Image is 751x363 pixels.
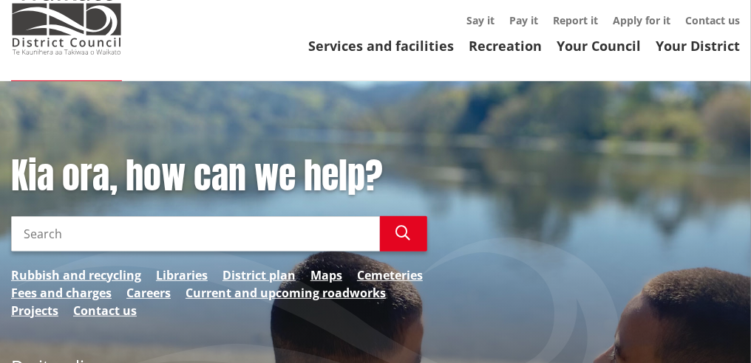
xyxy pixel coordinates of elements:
[11,266,141,284] a: Rubbish and recycling
[469,37,542,55] a: Recreation
[683,301,736,354] iframe: Messenger Launcher
[509,13,538,27] a: Pay it
[11,155,427,198] h1: Kia ora, how can we help?
[310,266,342,284] a: Maps
[126,284,171,302] a: Careers
[156,266,208,284] a: Libraries
[11,302,58,319] a: Projects
[11,284,112,302] a: Fees and charges
[73,302,137,319] a: Contact us
[11,216,380,252] input: Search input
[186,284,386,302] a: Current and upcoming roadworks
[656,37,740,55] a: Your District
[466,13,495,27] a: Say it
[553,13,598,27] a: Report it
[557,37,641,55] a: Your Council
[308,37,454,55] a: Services and facilities
[222,266,296,284] a: District plan
[613,13,670,27] a: Apply for it
[357,266,423,284] a: Cemeteries
[685,13,740,27] a: Contact us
